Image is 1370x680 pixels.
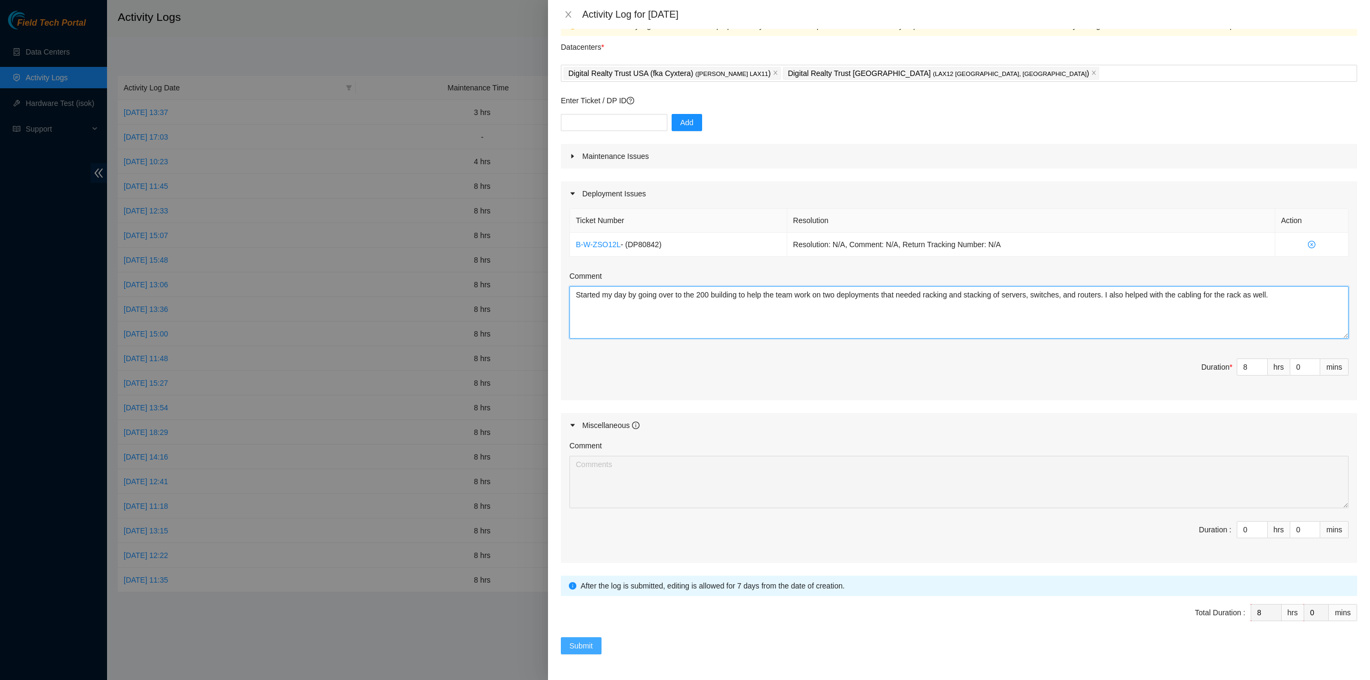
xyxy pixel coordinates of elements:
[569,286,1349,339] textarea: Comment
[1199,524,1231,536] div: Duration :
[569,190,576,197] span: caret-right
[1329,604,1357,621] div: mins
[787,233,1275,257] td: Resolution: N/A, Comment: N/A, Return Tracking Number: N/A
[561,95,1357,106] p: Enter Ticket / DP ID
[569,582,576,590] span: info-circle
[788,67,1089,80] p: Digital Realty Trust [GEOGRAPHIC_DATA] )
[1195,607,1245,618] div: Total Duration :
[1281,241,1342,248] span: close-circle
[582,9,1357,20] div: Activity Log for [DATE]
[627,97,634,104] span: question-circle
[1320,521,1349,538] div: mins
[564,10,573,19] span: close
[1268,358,1290,376] div: hrs
[933,71,1086,77] span: ( LAX12 [GEOGRAPHIC_DATA], [GEOGRAPHIC_DATA]
[582,419,640,431] div: Miscellaneous
[569,422,576,429] span: caret-right
[1275,209,1349,233] th: Action
[672,114,702,131] button: Add
[576,240,621,249] a: B-W-ZSO12L
[773,70,778,77] span: close
[1091,70,1097,77] span: close
[695,71,768,77] span: ( [PERSON_NAME] LAX11
[621,240,661,249] span: - ( DP80842 )
[561,637,602,654] button: Submit
[569,640,593,652] span: Submit
[1268,521,1290,538] div: hrs
[569,270,602,282] label: Comment
[561,10,576,20] button: Close
[680,117,694,128] span: Add
[632,422,640,429] span: info-circle
[1282,604,1304,621] div: hrs
[561,144,1357,169] div: Maintenance Issues
[569,153,576,159] span: caret-right
[568,67,771,80] p: Digital Realty Trust USA (fka Cyxtera) )
[569,456,1349,508] textarea: Comment
[1320,358,1349,376] div: mins
[1201,361,1232,373] div: Duration
[581,580,1349,592] div: After the log is submitted, editing is allowed for 7 days from the date of creation.
[787,209,1275,233] th: Resolution
[569,440,602,452] label: Comment
[570,209,787,233] th: Ticket Number
[561,181,1357,206] div: Deployment Issues
[561,36,604,53] p: Datacenters
[561,413,1357,438] div: Miscellaneous info-circle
